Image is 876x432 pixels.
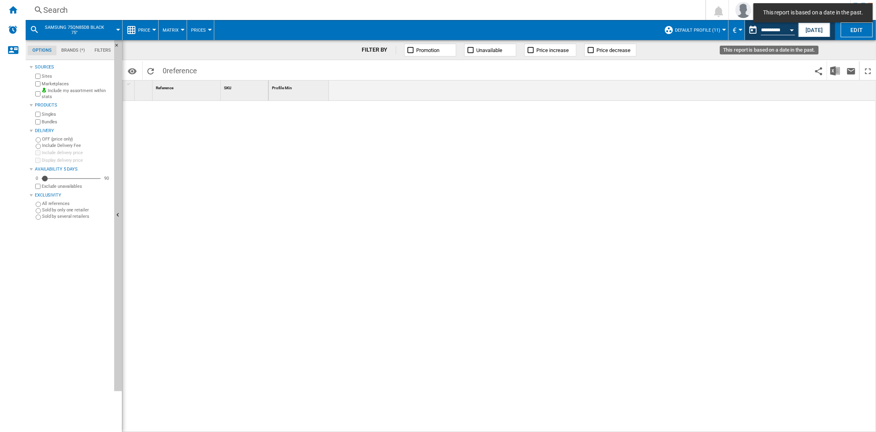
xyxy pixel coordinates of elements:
div: This report is based on a date in the past. [745,20,797,40]
button: Maximize [860,61,876,80]
input: Display delivery price [35,184,40,189]
div: Reference Sort None [154,80,220,93]
md-tab-item: Filters [90,46,116,55]
button: [DATE] [798,22,830,37]
input: Marketplaces [35,81,40,86]
span: reference [167,66,197,75]
md-slider: Availability [42,175,101,183]
button: Promotion [404,44,456,56]
img: mysite-bg-18x18.png [42,88,46,92]
div: Profile Min Sort None [270,80,329,93]
input: Bundles [35,119,40,125]
label: Include delivery price [42,150,111,156]
input: All references [36,202,41,207]
img: profile.jpg [735,2,751,18]
input: Sold by several retailers [36,215,41,220]
label: Sites [42,73,111,79]
label: Sold by several retailers [42,213,111,219]
label: Marketplaces [42,81,111,87]
button: Price increase [524,44,576,56]
label: Include Delivery Fee [42,143,111,149]
span: SAMSUNG 75QN85DB BLACK 75" [42,25,107,35]
div: Products [35,102,111,109]
button: Download in Excel [827,61,843,80]
button: Options [124,64,140,78]
span: Profile Min [272,86,292,90]
span: This report is based on a date in the past. [761,9,866,17]
button: Hide [114,40,122,391]
label: Exclude unavailables [42,183,111,189]
input: Include delivery price [35,150,40,155]
label: Singles [42,111,111,117]
button: Share this bookmark with others [811,61,827,80]
span: Unavailable [477,47,503,53]
button: Send this report by email [843,61,859,80]
span: Matrix [163,28,179,33]
label: Sold by only one retailer [42,207,111,213]
span: Promotion [417,47,440,53]
div: Sources [35,64,111,70]
md-menu: Currency [729,20,745,40]
label: Display delivery price [42,157,111,163]
button: Default profile (11) [675,20,724,40]
div: Exclusivity [35,192,111,199]
span: Price increase [537,47,569,53]
img: alerts-logo.svg [8,25,18,34]
div: Search [43,4,685,16]
span: Default profile (11) [675,28,720,33]
span: € [733,26,737,34]
label: Bundles [42,119,111,125]
button: Unavailable [464,44,516,56]
div: Delivery [35,128,111,134]
button: Reload [143,61,159,80]
div: Sort None [136,80,152,93]
button: md-calendar [745,22,761,38]
div: Default profile (11) [664,20,724,40]
button: SAMSUNG 75QN85DB BLACK 75" [42,20,115,40]
md-tab-item: Options [28,46,56,55]
input: Include my assortment within stats [35,89,40,99]
button: Open calendar [785,22,799,36]
button: Price [138,20,154,40]
span: Price [138,28,150,33]
button: Edit [841,22,873,37]
div: FILTER BY [362,46,396,54]
label: Include my assortment within stats [42,88,111,100]
span: Price decrease [597,47,631,53]
input: Singles [35,112,40,117]
input: Sold by only one retailer [36,208,41,213]
label: OFF (price only) [42,136,111,142]
md-tab-item: Brands (*) [56,46,90,55]
button: € [733,20,741,40]
span: 0 [159,61,201,78]
button: Hide [114,40,124,54]
div: Availability 5 Days [35,166,111,173]
div: Sort None [222,80,268,93]
span: Reference [156,86,173,90]
input: Sites [35,74,40,79]
div: 0 [34,175,40,181]
input: Display delivery price [35,158,40,163]
div: SKU Sort None [222,80,268,93]
button: Price decrease [584,44,636,56]
div: Sort None [154,80,220,93]
label: All references [42,201,111,207]
button: Matrix [163,20,183,40]
img: excel-24x24.png [830,66,840,76]
div: Price [127,20,154,40]
span: Prices [191,28,206,33]
input: Include Delivery Fee [36,144,41,149]
button: Prices [191,20,210,40]
div: 90 [102,175,111,181]
input: OFF (price only) [36,137,41,143]
div: Sort None [270,80,329,93]
span: SKU [224,86,232,90]
div: SAMSUNG 75QN85DB BLACK 75" [30,20,118,40]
